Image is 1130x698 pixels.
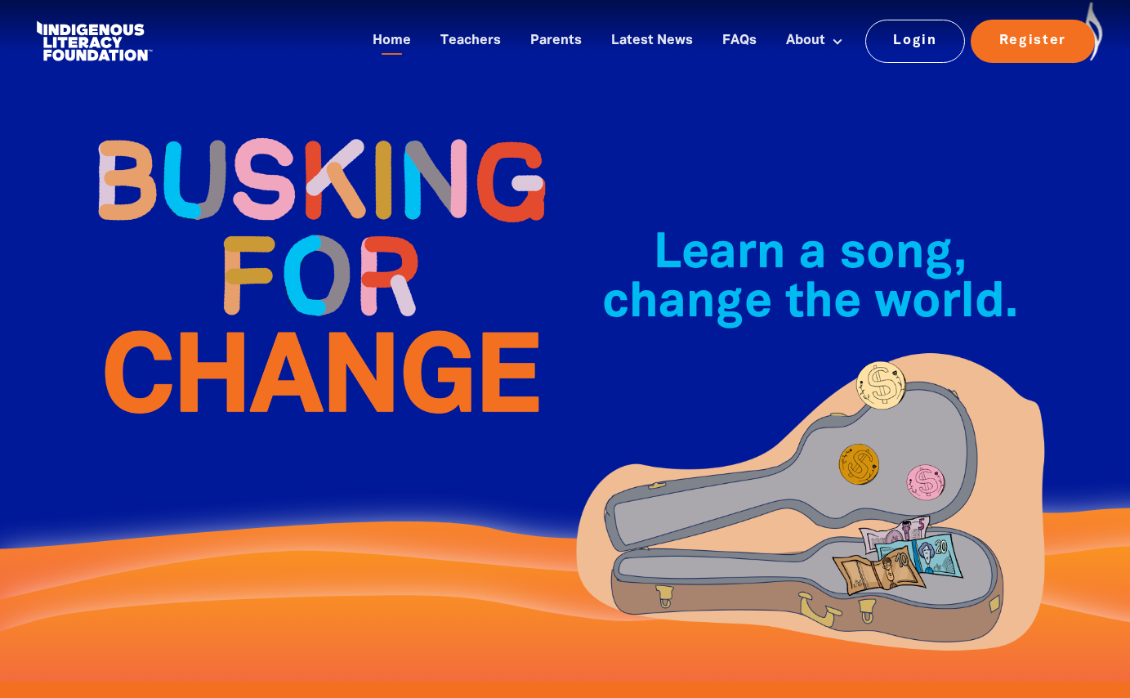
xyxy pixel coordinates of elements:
a: FAQs [712,28,766,55]
a: Teachers [431,28,511,55]
a: Parents [520,28,592,55]
a: Login [865,20,966,62]
a: Home [363,28,421,55]
a: Register [971,20,1095,62]
a: About [776,28,853,55]
span: Learn a song, change the world. [602,232,1018,326]
a: Latest News [601,28,703,55]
